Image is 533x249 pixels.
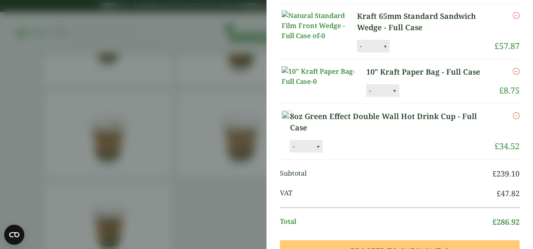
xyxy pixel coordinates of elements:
a: Remove this item [513,10,520,21]
bdi: 47.82 [497,188,520,198]
button: + [381,43,389,50]
img: Natural Standard Film Front Wedge -Full Case of-0 [282,10,357,41]
button: - [367,87,373,94]
span: Total [280,216,492,228]
bdi: 239.10 [492,169,520,179]
button: - [357,43,364,50]
bdi: 286.92 [492,217,520,227]
span: £ [492,169,497,179]
button: + [391,87,399,94]
a: Kraft 65mm Standard Sandwich Wedge - Full Case [357,10,494,33]
span: £ [497,188,501,198]
a: Remove this item [513,111,520,121]
img: 10" Kraft Paper Bag-Full Case-0 [282,66,357,86]
span: £ [494,140,499,152]
bdi: 34.52 [494,140,520,152]
a: Remove this item [513,66,520,76]
button: - [290,143,297,150]
span: £ [494,40,499,52]
bdi: 8.75 [499,85,520,96]
a: 10" Kraft Paper Bag - Full Case [366,66,489,78]
a: 8oz Green Effect Double Wall Hot Drink Cup - Full Case [290,111,494,133]
button: + [314,143,322,150]
button: Open CMP widget [4,225,24,245]
span: VAT [280,188,497,199]
bdi: 57.87 [494,40,520,52]
span: £ [492,217,497,227]
span: £ [499,85,504,96]
span: Subtotal [280,168,492,179]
